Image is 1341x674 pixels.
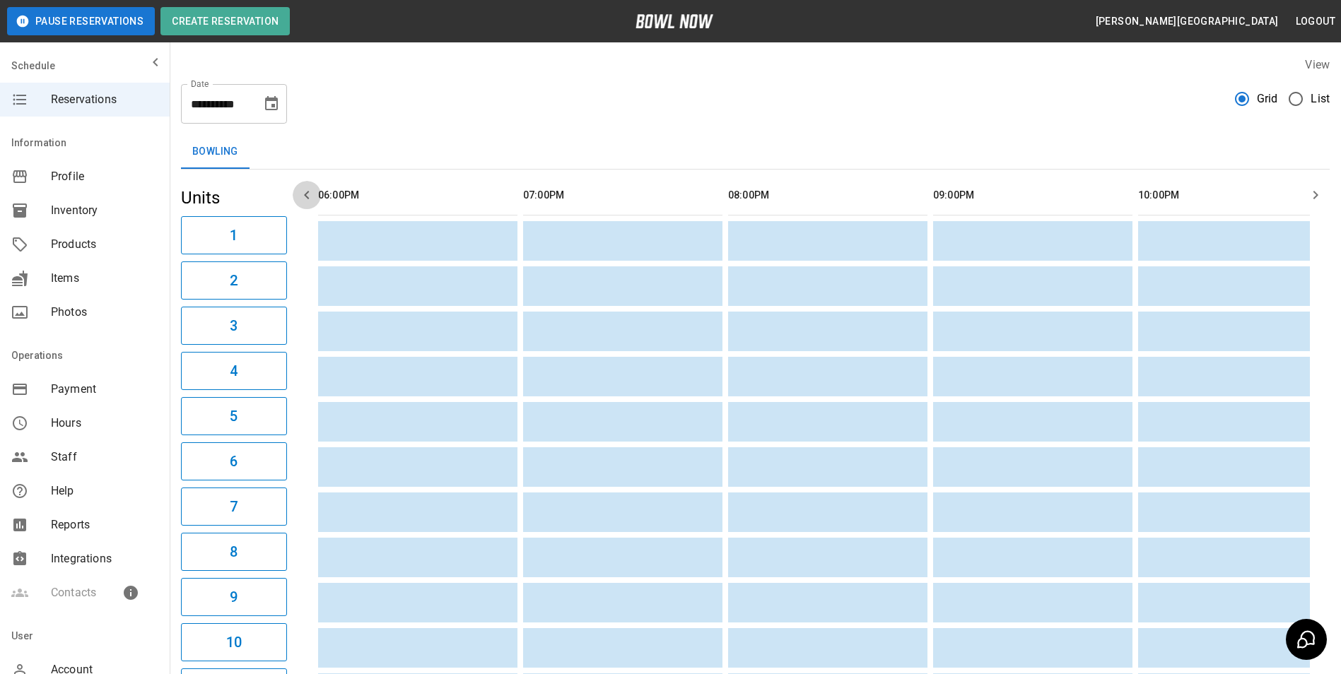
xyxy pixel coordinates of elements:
[230,495,238,518] h6: 7
[51,91,158,108] span: Reservations
[51,516,158,533] span: Reports
[51,483,158,499] span: Help
[181,216,287,254] button: 1
[181,623,287,661] button: 10
[51,381,158,398] span: Payment
[181,187,287,209] h5: Units
[181,397,287,435] button: 5
[160,7,290,35] button: Create Reservation
[230,360,238,382] h6: 4
[230,450,238,473] h6: 6
[181,135,1330,169] div: inventory tabs
[226,631,242,654] h6: 10
[257,90,286,118] button: Choose date, selected date is Oct 11, 2025
[1257,90,1278,107] span: Grid
[181,307,287,345] button: 3
[51,449,158,466] span: Staff
[636,14,713,28] img: logo
[51,236,158,253] span: Products
[181,578,287,616] button: 9
[181,352,287,390] button: 4
[181,487,287,526] button: 7
[230,540,238,563] h6: 8
[51,202,158,219] span: Inventory
[230,224,238,247] h6: 1
[230,314,238,337] h6: 3
[181,261,287,300] button: 2
[1305,58,1330,71] label: View
[51,168,158,185] span: Profile
[51,415,158,432] span: Hours
[1311,90,1330,107] span: List
[1290,8,1341,35] button: Logout
[230,269,238,292] h6: 2
[51,304,158,321] span: Photos
[51,270,158,287] span: Items
[230,405,238,427] h6: 5
[230,586,238,608] h6: 9
[1090,8,1284,35] button: [PERSON_NAME][GEOGRAPHIC_DATA]
[51,550,158,567] span: Integrations
[7,7,155,35] button: Pause Reservations
[181,442,287,480] button: 6
[181,135,250,169] button: Bowling
[181,533,287,571] button: 8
